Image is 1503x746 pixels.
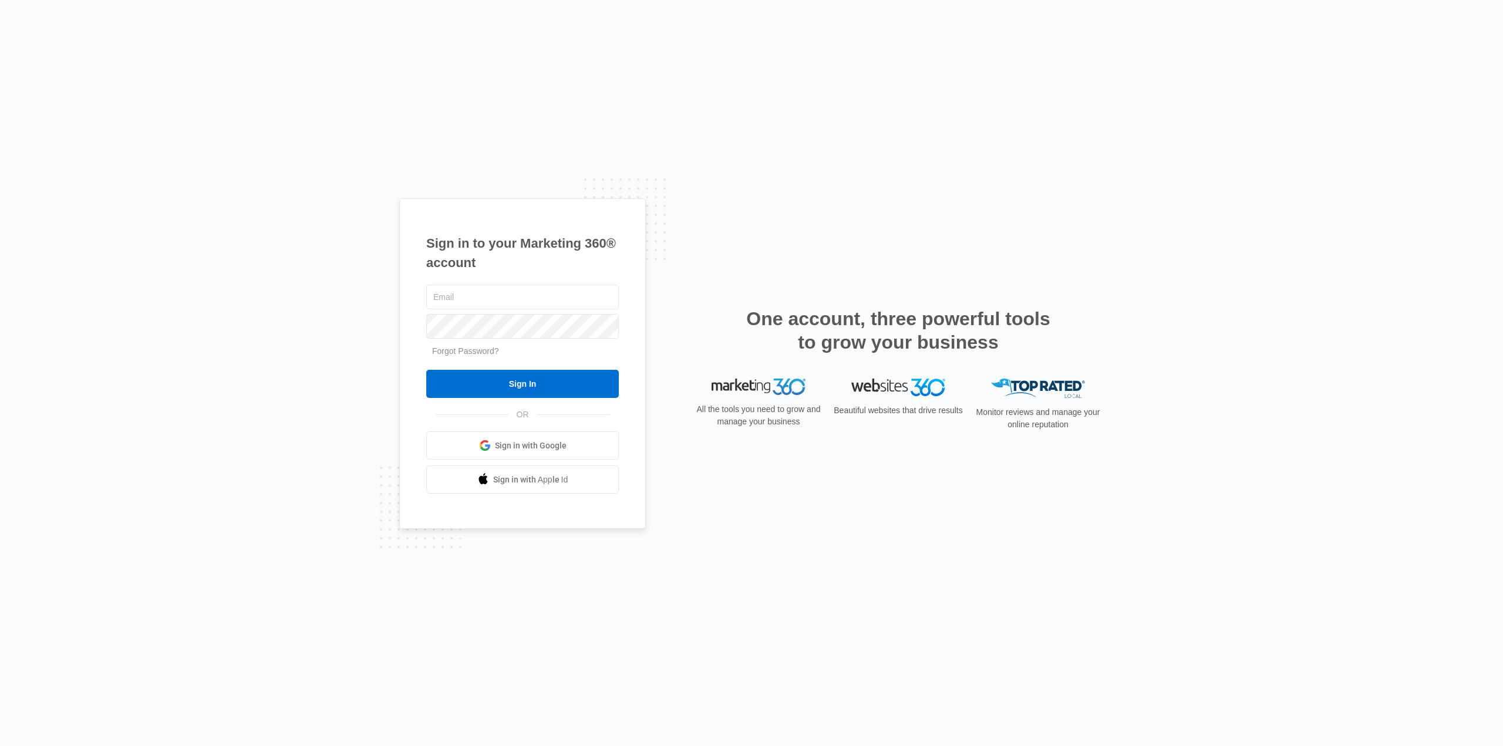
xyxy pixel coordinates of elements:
[972,406,1104,431] p: Monitor reviews and manage your online reputation
[426,234,619,272] h1: Sign in to your Marketing 360® account
[851,379,945,396] img: Websites 360
[426,285,619,309] input: Email
[508,409,537,421] span: OR
[426,370,619,398] input: Sign In
[426,431,619,460] a: Sign in with Google
[991,379,1085,398] img: Top Rated Local
[493,474,568,486] span: Sign in with Apple Id
[712,379,806,395] img: Marketing 360
[833,404,964,417] p: Beautiful websites that drive results
[426,465,619,494] a: Sign in with Apple Id
[743,307,1054,354] h2: One account, three powerful tools to grow your business
[432,346,499,356] a: Forgot Password?
[495,440,567,452] span: Sign in with Google
[693,403,824,428] p: All the tools you need to grow and manage your business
